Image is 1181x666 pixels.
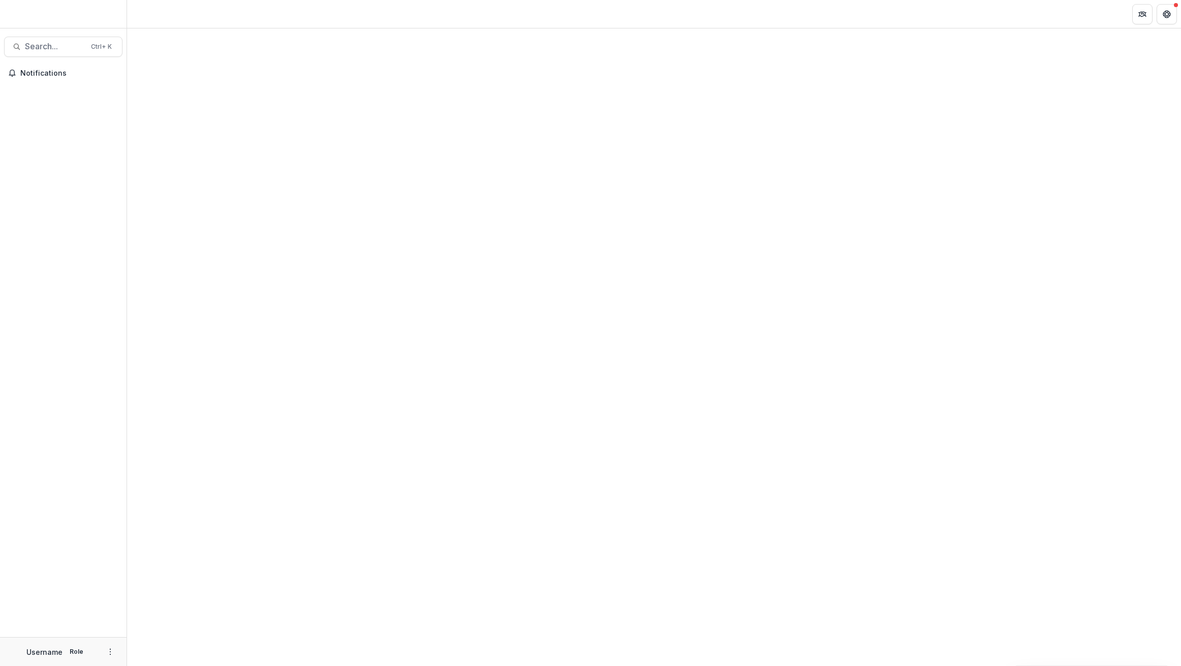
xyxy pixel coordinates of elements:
[67,647,86,656] p: Role
[4,37,122,57] button: Search...
[26,647,63,657] p: Username
[89,41,114,52] div: Ctrl + K
[1132,4,1153,24] button: Partners
[20,69,118,78] span: Notifications
[104,646,116,658] button: More
[25,42,85,51] span: Search...
[4,65,122,81] button: Notifications
[1157,4,1177,24] button: Get Help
